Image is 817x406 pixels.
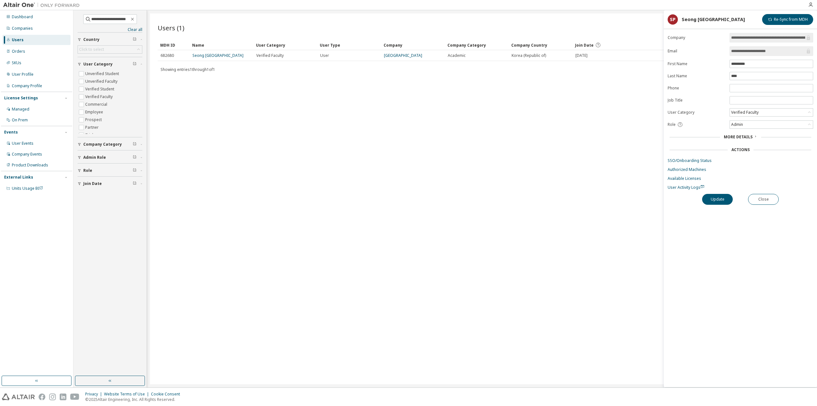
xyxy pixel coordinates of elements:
span: More Details [724,134,753,140]
span: Clear filter [133,62,137,67]
div: User Category [256,40,315,50]
button: Admin Role [78,150,142,165]
label: Job Title [668,98,726,103]
img: instagram.svg [49,394,56,400]
div: Companies [12,26,33,31]
div: License Settings [4,96,38,101]
div: Company Country [511,40,570,50]
span: Units Usage BI [12,186,43,191]
div: Company Category [447,40,506,50]
span: [DATE] [575,53,588,58]
span: 682680 [161,53,174,58]
div: Cookie Consent [151,392,184,397]
div: MDH ID [160,40,187,50]
span: User Activity Logs [668,185,704,190]
div: External Links [4,175,33,180]
div: Company [384,40,442,50]
div: Website Terms of Use [104,392,151,397]
span: Korea (Republic of) [512,53,546,58]
div: Seong [GEOGRAPHIC_DATA] [682,17,745,22]
button: Role [78,164,142,178]
label: Last Name [668,73,726,79]
label: Unverified Student [85,70,120,78]
span: User [320,53,329,58]
div: Click to select [78,46,142,53]
img: altair_logo.svg [2,394,35,400]
div: Privacy [85,392,104,397]
button: Join Date [78,177,142,191]
div: Admin [730,121,744,128]
label: Company [668,35,726,40]
a: Available Licenses [668,176,813,181]
label: Unverified Faculty [85,78,119,85]
div: SKUs [12,60,21,65]
p: © 2025 Altair Engineering, Inc. All Rights Reserved. [85,397,184,402]
label: Email [668,49,726,54]
div: Dashboard [12,14,33,19]
button: Update [702,194,733,205]
span: Country [83,37,100,42]
span: Showing entries 1 through 1 of 1 [161,67,215,72]
span: Role [668,122,676,127]
div: Product Downloads [12,163,48,168]
label: Commercial [85,101,109,108]
img: Altair One [3,2,83,8]
div: Name [192,40,251,50]
label: Prospect [85,116,103,124]
div: User Events [12,141,34,146]
label: Partner [85,124,100,131]
span: Role [83,168,92,173]
label: Employee [85,108,104,116]
span: Company Category [83,142,122,147]
label: User Category [668,110,726,115]
div: SP [668,14,678,25]
a: SSO/Onboarding Status [668,158,813,163]
span: Clear filter [133,155,137,160]
span: Users (1) [158,23,184,32]
span: Academic [448,53,466,58]
div: Verified Faculty [730,109,760,116]
a: [GEOGRAPHIC_DATA] [384,53,422,58]
span: Join Date [83,181,102,186]
div: Managed [12,107,29,112]
span: Clear filter [133,168,137,173]
div: Users [12,37,24,42]
div: User Type [320,40,379,50]
label: First Name [668,61,726,66]
button: Re-Sync from MDH [762,14,813,25]
button: Company Category [78,137,142,151]
div: Click to select [79,47,104,52]
div: User Profile [12,72,34,77]
label: Phone [668,86,726,91]
span: Clear filter [133,181,137,186]
div: Company Profile [12,83,42,88]
span: Clear filter [133,37,137,42]
a: Clear all [78,27,142,32]
img: youtube.svg [70,394,79,400]
div: Events [4,130,18,135]
div: Orders [12,49,25,54]
span: Join Date [575,42,594,48]
img: linkedin.svg [60,394,66,400]
div: Actions [731,147,750,152]
div: On Prem [12,118,28,123]
button: User Category [78,57,142,71]
img: facebook.svg [39,394,45,400]
span: Admin Role [83,155,106,160]
button: Country [78,33,142,47]
label: Verified Student [85,85,116,93]
a: Seong [GEOGRAPHIC_DATA] [192,53,244,58]
div: Company Events [12,152,42,157]
span: User Category [83,62,113,67]
button: Close [748,194,779,205]
label: Verified Faculty [85,93,114,101]
div: Verified Faculty [730,109,813,116]
div: Admin [730,121,813,128]
span: Verified Faculty [256,53,284,58]
svg: Date when the user was first added or directly signed up. If the user was deleted and later re-ad... [595,42,601,48]
a: Authorized Machines [668,167,813,172]
label: Trial [85,131,94,139]
span: Clear filter [133,142,137,147]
